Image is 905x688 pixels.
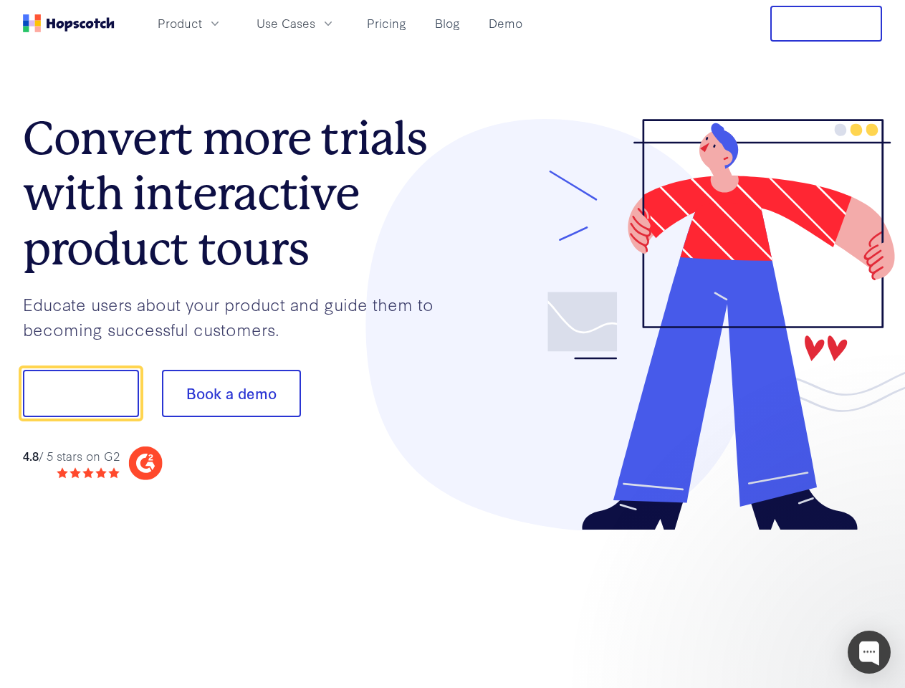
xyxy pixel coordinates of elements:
div: / 5 stars on G2 [23,447,120,465]
button: Book a demo [162,370,301,417]
strong: 4.8 [23,447,39,464]
button: Product [149,11,231,35]
p: Educate users about your product and guide them to becoming successful customers. [23,292,453,341]
span: Product [158,14,202,32]
button: Show me! [23,370,139,417]
a: Pricing [361,11,412,35]
h1: Convert more trials with interactive product tours [23,111,453,276]
button: Use Cases [248,11,344,35]
a: Blog [429,11,466,35]
a: Demo [483,11,528,35]
span: Use Cases [257,14,315,32]
button: Free Trial [770,6,882,42]
a: Home [23,14,115,32]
